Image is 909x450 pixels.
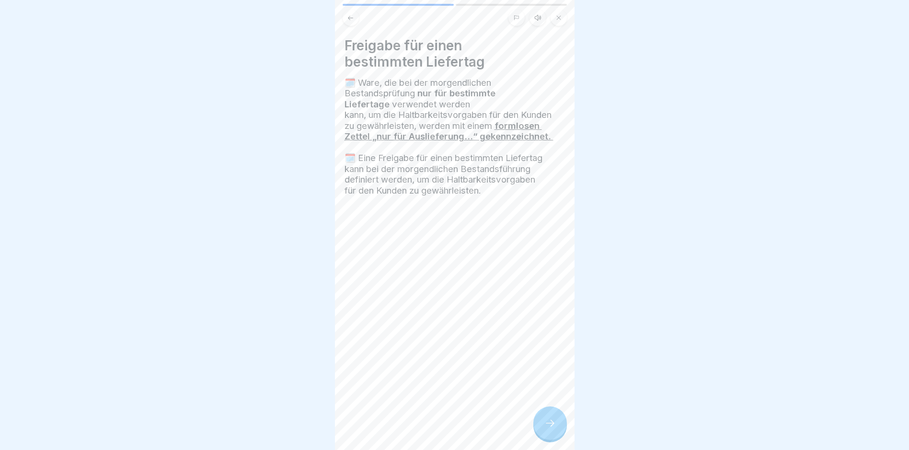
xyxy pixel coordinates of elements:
[345,152,542,196] span: 🗓️ Eine Freigabe für einen bestimmten Liefertag kann bei der morgendlichen Bestandsführung defini...
[345,37,565,70] h4: Freigabe für einen bestimmten Liefertag
[345,88,495,109] strong: nur für bestimmte Liefertage
[345,77,491,99] span: 🗓️ Ware, die bei der morgendlichen Bestandsprüfung
[495,120,542,131] strong: formlosen
[345,131,553,142] strong: Zettel „nur für Auslieferung…“ gekennzeichnet.
[345,109,552,131] span: kann, um die Haltbarkeitsvorgaben für den Kunden zu gewährleisten, werden mit einem
[392,99,472,110] span: verwendet werden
